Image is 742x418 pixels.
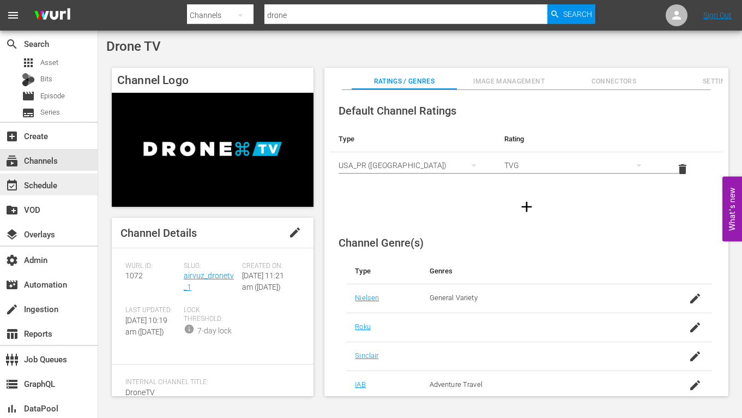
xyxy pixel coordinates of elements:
div: TVG [504,150,652,181]
span: Asset [40,57,58,68]
span: Schedule [5,179,19,192]
span: delete [676,163,689,176]
img: Drone TV [112,93,313,206]
span: edit [288,226,301,239]
span: 1072 [125,271,143,280]
button: Search [547,4,595,24]
span: Last Updated: [125,306,178,315]
th: Type [346,258,420,284]
span: Internal Channel Title: [125,378,294,387]
span: Ingestion [5,303,19,316]
th: Genres [421,258,673,284]
span: [DATE] 11:21 am ([DATE]) [242,271,284,291]
a: Sign Out [703,11,732,20]
span: Reports [5,327,19,341]
button: Open Feedback Widget [722,177,742,242]
a: airvuz_dronetv_1 [184,271,234,291]
button: delete [669,156,696,182]
span: Episode [22,89,35,103]
span: Asset [22,56,35,69]
span: Wurl ID: [125,262,178,271]
span: [DATE] 10:19 am ([DATE]) [125,316,167,336]
span: Drone TV [106,39,161,54]
span: Series [40,107,60,118]
span: Create [5,130,19,143]
span: Lock Threshold: [184,306,237,324]
span: Slug: [184,262,237,271]
span: Ratings / Genres [352,76,456,87]
span: DataPool [5,402,19,415]
span: Series [22,106,35,120]
span: Default Channel Ratings [339,104,456,117]
span: Job Queues [5,353,19,366]
button: edit [282,219,308,246]
div: Bits [22,73,35,86]
h4: Channel Logo [112,68,313,93]
a: Roku [355,323,371,331]
img: ans4CAIJ8jUAAAAAAAAAAAAAAAAAAAAAAAAgQb4GAAAAAAAAAAAAAAAAAAAAAAAAJMjXAAAAAAAAAAAAAAAAAAAAAAAAgAT5G... [26,3,79,28]
span: Episode [40,91,65,101]
span: VOD [5,204,19,217]
span: Channel Genre(s) [339,236,424,249]
span: Overlays [5,228,19,241]
span: info [184,324,195,335]
div: 7-day lock [197,325,232,337]
span: Connectors [562,76,666,87]
a: Sinclair [355,351,378,360]
span: Created On: [242,262,295,271]
span: Channel Details [120,226,197,240]
span: Search [5,38,19,51]
span: Search [563,4,592,24]
th: Rating [496,126,661,152]
span: menu [7,9,20,22]
span: Automation [5,278,19,291]
span: Bits [40,74,52,85]
span: Channels [5,154,19,168]
div: USA_PR ([GEOGRAPHIC_DATA]) [339,150,486,181]
th: Type [330,126,495,152]
span: Image Management [457,76,562,87]
table: simple table [330,126,723,186]
span: Admin [5,254,19,267]
span: GraphQL [5,378,19,391]
a: Nielsen [355,294,379,302]
span: DroneTV [125,388,155,397]
a: IAB [355,380,365,389]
